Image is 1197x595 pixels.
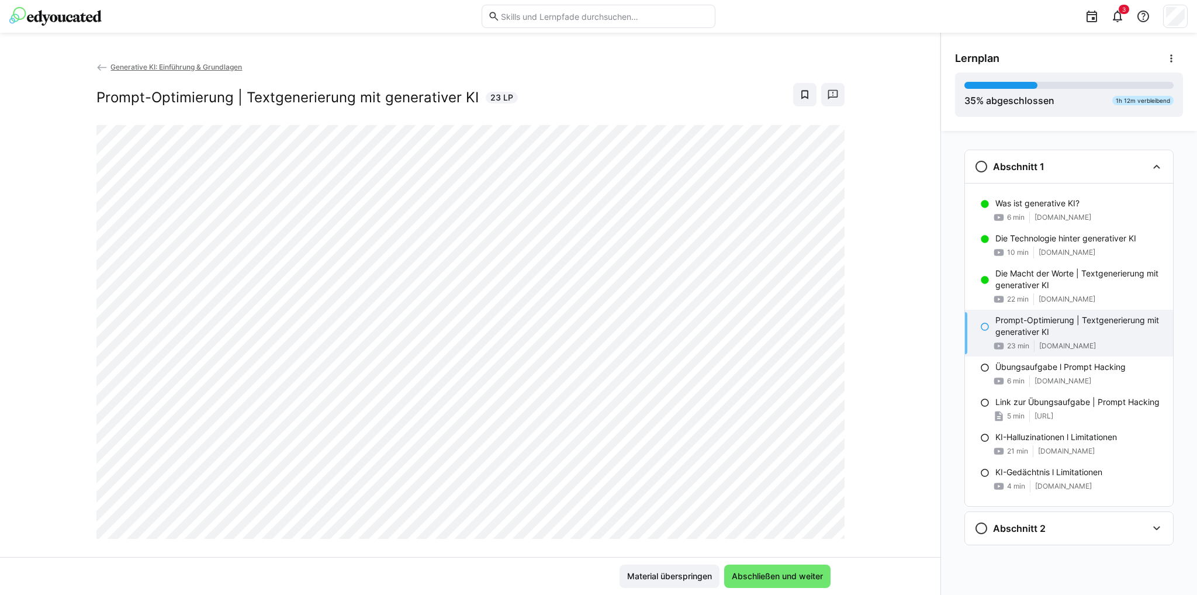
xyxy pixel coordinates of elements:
span: 23 min [1007,341,1029,351]
div: 1h 12m verbleibend [1112,96,1174,105]
span: 35 [964,95,976,106]
p: Die Macht der Worte | Textgenerierung mit generativer KI [995,268,1164,291]
span: 6 min [1007,376,1025,386]
span: 4 min [1007,482,1025,491]
div: % abgeschlossen [964,94,1054,108]
input: Skills und Lernpfade durchsuchen… [500,11,709,22]
span: [DOMAIN_NAME] [1035,482,1092,491]
a: Generative KI: Einführung & Grundlagen [96,63,243,71]
p: Was ist generative KI? [995,198,1080,209]
span: 3 [1122,6,1126,13]
span: Generative KI: Einführung & Grundlagen [110,63,242,71]
p: Prompt-Optimierung | Textgenerierung mit generativer KI [995,314,1164,338]
span: [DOMAIN_NAME] [1035,376,1091,386]
h3: Abschnitt 1 [993,161,1044,172]
span: 23 LP [490,92,513,103]
span: 6 min [1007,213,1025,222]
span: Abschließen und weiter [730,570,825,582]
h2: Prompt-Optimierung | Textgenerierung mit generativer KI [96,89,479,106]
p: KI-Gedächtnis l Limitationen [995,466,1102,478]
span: 5 min [1007,411,1025,421]
button: Material überspringen [620,565,719,588]
span: [DOMAIN_NAME] [1039,295,1095,304]
h3: Abschnitt 2 [993,523,1046,534]
button: Abschließen und weiter [724,565,831,588]
p: Link zur Übungsaufgabe | Prompt Hacking [995,396,1160,408]
span: Material überspringen [625,570,714,582]
p: KI-Halluzinationen l Limitationen [995,431,1117,443]
span: [DOMAIN_NAME] [1039,341,1096,351]
span: 21 min [1007,447,1028,456]
span: [DOMAIN_NAME] [1035,213,1091,222]
span: [DOMAIN_NAME] [1038,447,1095,456]
span: 10 min [1007,248,1029,257]
p: Übungsaufgabe l Prompt Hacking [995,361,1126,373]
span: [DOMAIN_NAME] [1039,248,1095,257]
span: Lernplan [955,52,999,65]
span: [URL] [1035,411,1053,421]
span: 22 min [1007,295,1029,304]
p: Die Technologie hinter generativer KI [995,233,1136,244]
